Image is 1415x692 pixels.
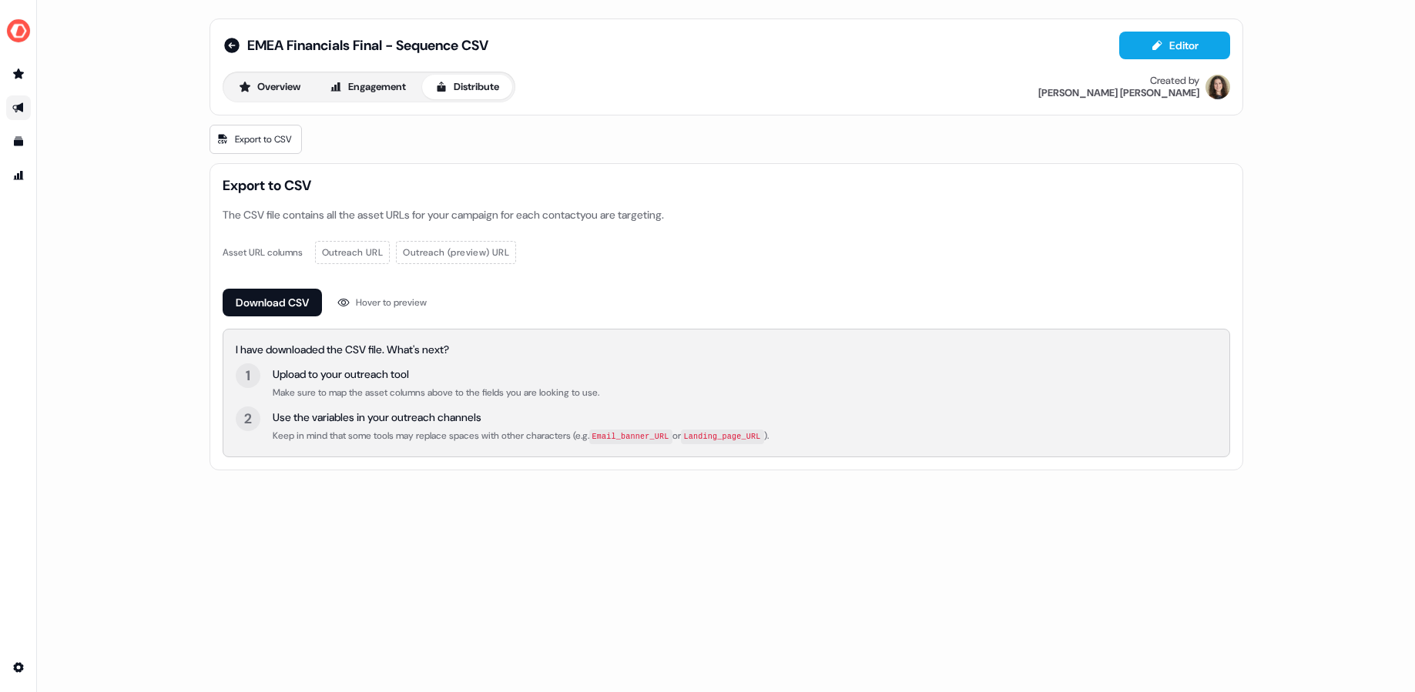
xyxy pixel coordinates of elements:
button: Distribute [422,75,512,99]
div: Created by [1150,75,1199,87]
span: EMEA Financials Final - Sequence CSV [247,36,488,55]
button: Overview [226,75,314,99]
code: Landing_page_URL [681,430,764,444]
button: Engagement [317,75,419,99]
div: 2 [244,410,252,428]
a: Go to outbound experience [6,95,31,120]
span: Outreach URL [322,245,384,260]
button: Editor [1119,32,1230,59]
div: Asset URL columns [223,245,303,260]
a: Go to integrations [6,655,31,680]
a: Export to CSV [210,125,302,154]
div: The CSV file contains all the asset URLs for your campaign for each contact you are targeting. [223,207,1230,222]
div: Use the variables in your outreach channels [273,410,769,425]
span: Outreach (preview) URL [403,245,509,260]
div: Make sure to map the asset columns above to the fields you are looking to use. [273,385,599,400]
img: Alexandra [1205,75,1230,99]
div: Hover to preview [356,295,427,310]
a: Go to attribution [6,163,31,188]
div: Keep in mind that some tools may replace spaces with other characters (e.g. or ). [273,428,769,444]
div: I have downloaded the CSV file. What's next? [236,342,1217,357]
a: Go to templates [6,129,31,154]
a: Go to prospects [6,62,31,86]
a: Editor [1119,39,1230,55]
button: Download CSV [223,289,322,316]
span: Export to CSV [223,176,1230,195]
div: Upload to your outreach tool [273,366,599,382]
div: 1 [246,366,250,385]
span: Export to CSV [235,132,292,147]
div: [PERSON_NAME] [PERSON_NAME] [1038,87,1199,99]
code: Email_banner_URL [589,430,672,444]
